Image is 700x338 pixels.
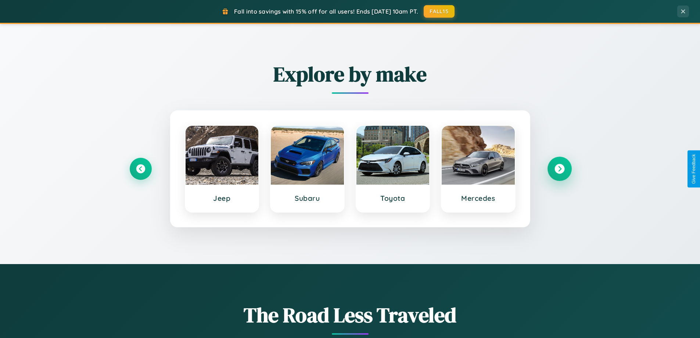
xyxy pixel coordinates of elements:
[193,194,251,203] h3: Jeep
[691,154,696,184] div: Give Feedback
[130,301,571,329] h1: The Road Less Traveled
[364,194,422,203] h3: Toyota
[278,194,337,203] h3: Subaru
[234,8,418,15] span: Fall into savings with 15% off for all users! Ends [DATE] 10am PT.
[130,60,571,88] h2: Explore by make
[424,5,455,18] button: FALL15
[449,194,507,203] h3: Mercedes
